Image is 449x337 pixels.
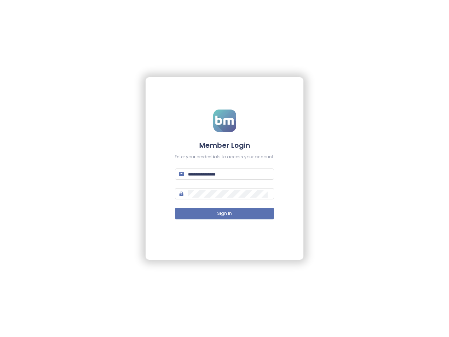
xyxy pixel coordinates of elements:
[179,191,184,196] span: lock
[213,110,236,132] img: logo
[175,154,274,160] div: Enter your credentials to access your account.
[179,172,184,177] span: mail
[217,210,232,217] span: Sign In
[175,208,274,219] button: Sign In
[175,140,274,150] h4: Member Login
